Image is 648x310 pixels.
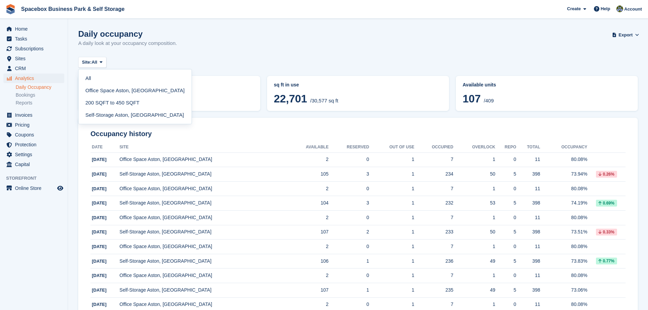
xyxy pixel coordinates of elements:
button: Export [613,29,638,40]
span: [DATE] [92,244,106,249]
a: menu [3,34,64,44]
div: 1 [453,214,495,221]
div: 50 [453,170,495,178]
td: 398 [516,225,540,240]
abbr: Current percentage of units occupied or overlocked [463,81,631,88]
div: 0 [495,185,516,192]
th: Overlock [453,142,495,153]
span: Sites [15,54,56,63]
div: 234 [414,170,453,178]
span: Capital [15,160,56,169]
div: 53 [453,199,495,207]
a: Daily Occupancy [16,84,64,91]
h1: Daily occupancy [78,29,177,38]
th: Repo [495,142,516,153]
td: 1 [369,254,414,268]
h2: Occupancy history [90,130,626,138]
td: Office Space Aston, [GEOGRAPHIC_DATA] [119,211,287,225]
abbr: Current breakdown of %{unit} occupied [274,81,442,88]
td: 0 [329,181,369,196]
td: 1 [369,225,414,240]
td: 11 [516,181,540,196]
td: 80.08% [540,268,587,283]
span: Pricing [15,120,56,130]
span: [DATE] [92,273,106,278]
td: 73.83% [540,254,587,268]
div: 1 [453,272,495,279]
a: menu [3,183,64,193]
span: Settings [15,150,56,159]
span: Available units [463,82,496,87]
div: 235 [414,287,453,294]
th: Site [119,142,287,153]
td: 2 [329,225,369,240]
td: 11 [516,152,540,167]
div: 5 [495,258,516,265]
div: 0 [495,301,516,308]
span: 22,701 [274,93,307,105]
span: All [92,59,97,66]
img: sahil [616,5,623,12]
a: menu [3,74,64,83]
td: 2 [287,152,329,167]
td: 11 [516,268,540,283]
th: Total [516,142,540,153]
span: Home [15,24,56,34]
td: 105 [287,167,329,182]
div: 5 [495,287,516,294]
span: /409 [484,98,494,103]
td: 74.19% [540,196,587,211]
div: 50 [453,228,495,235]
a: menu [3,130,64,140]
p: A daily look at your occupancy composition. [78,39,177,47]
td: 1 [369,283,414,298]
div: 49 [453,287,495,294]
td: 11 [516,211,540,225]
a: menu [3,54,64,63]
td: 1 [369,196,414,211]
span: /30,577 sq ft [310,98,338,103]
div: 7 [414,214,453,221]
button: Site: All [78,57,106,68]
td: 80.08% [540,181,587,196]
td: 106 [287,254,329,268]
td: 107 [287,283,329,298]
div: 1 [453,243,495,250]
th: Out of Use [369,142,414,153]
td: 398 [516,283,540,298]
div: 0 [495,243,516,250]
span: Create [567,5,581,12]
span: Account [624,6,642,13]
div: 7 [414,301,453,308]
td: 1 [369,152,414,167]
span: [DATE] [92,302,106,307]
td: 107 [287,225,329,240]
th: Occupied [414,142,453,153]
td: 1 [369,268,414,283]
td: 80.08% [540,211,587,225]
span: Protection [15,140,56,149]
span: Subscriptions [15,44,56,53]
div: 0.26% [596,171,617,178]
td: 398 [516,196,540,211]
span: [DATE] [92,157,106,162]
a: menu [3,64,64,73]
div: 7 [414,243,453,250]
th: Occupancy [540,142,587,153]
span: Coupons [15,130,56,140]
a: menu [3,150,64,159]
td: 2 [287,181,329,196]
span: Site: [82,59,92,66]
th: Date [90,142,119,153]
td: 1 [329,283,369,298]
a: Bookings [16,92,64,98]
span: [DATE] [92,288,106,293]
span: 107 [463,93,481,105]
td: 104 [287,196,329,211]
td: 2 [287,240,329,254]
td: Self-Storage Aston, [GEOGRAPHIC_DATA] [119,254,287,268]
td: 73.06% [540,283,587,298]
div: 5 [495,199,516,207]
td: 398 [516,254,540,268]
span: sq ft in use [274,82,299,87]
